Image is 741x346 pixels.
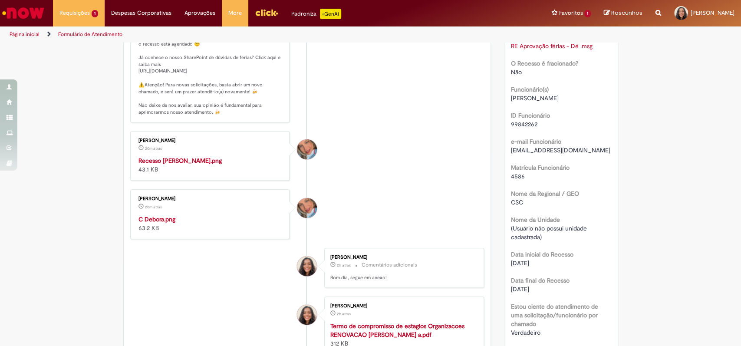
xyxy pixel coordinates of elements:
img: click_logo_yellow_360x200.png [255,6,278,19]
a: Download de RE Aprovação férias - Dé .msg [511,42,593,50]
b: Estou ciente do atendimento de uma solicitação/funcionário por chamado [511,303,598,328]
div: 63.2 KB [138,215,283,232]
time: 30/09/2025 09:32:13 [145,146,162,151]
span: Verdadeiro [511,329,540,336]
b: Funcionário(s) [511,86,549,93]
span: Não [511,68,522,76]
b: Nome da Regional / GEO [511,190,579,198]
span: [DATE] [511,259,529,267]
span: [PERSON_NAME] [511,94,559,102]
div: [PERSON_NAME] [330,255,475,260]
time: 30/09/2025 08:17:57 [337,263,351,268]
a: Termo de compromisso de estagios Organizacoes RENOVACAO [PERSON_NAME] a.pdf [330,322,464,339]
small: Comentários adicionais [362,261,417,269]
b: O Recesso é fracionado? [511,59,578,67]
span: Rascunhos [611,9,642,17]
a: Recesso [PERSON_NAME].png [138,157,222,165]
div: [PERSON_NAME] [138,138,283,143]
span: (Usuário não possui unidade cadastrada) [511,224,589,241]
div: [PERSON_NAME] [330,303,475,309]
span: 1 [584,10,591,17]
a: C Debora.png [138,215,175,223]
span: 20m atrás [145,204,162,210]
a: Rascunhos [604,9,642,17]
div: Jacqueline Andrade Galani [297,139,317,159]
p: Recesso cadastrado com sucesso. Lembrando que o recesso não aparece no click, portanto o print qu... [138,14,283,115]
span: [EMAIL_ADDRESS][DOMAIN_NAME] [511,146,610,154]
span: Requisições [59,9,90,17]
time: 30/09/2025 09:32:13 [145,204,162,210]
span: 99842262 [511,120,537,128]
span: 4586 [511,172,525,180]
p: Bom dia, segue em anexo! [330,274,475,281]
b: Data inicial do Recesso [511,250,573,258]
span: More [228,9,242,17]
b: Matrícula Funcionário [511,164,570,171]
span: 20m atrás [145,146,162,151]
div: [PERSON_NAME] [138,196,283,201]
span: 2h atrás [337,311,351,316]
ul: Trilhas de página [7,26,487,43]
b: e-mail Funcionário [511,138,561,145]
span: Aprovações [184,9,215,17]
b: Nome da Unidade [511,216,560,224]
span: [DATE] [511,285,529,293]
div: Debora Helloisa Soares [297,305,317,325]
span: 1 [92,10,98,17]
span: Despesas Corporativas [111,9,171,17]
span: 2h atrás [337,263,351,268]
div: Debora Helloisa Soares [297,256,317,276]
time: 30/09/2025 08:17:43 [337,311,351,316]
span: Favoritos [559,9,583,17]
div: Padroniza [291,9,341,19]
a: Formulário de Atendimento [58,31,122,38]
a: Página inicial [10,31,40,38]
div: Jacqueline Andrade Galani [297,198,317,218]
img: ServiceNow [1,4,46,22]
span: CSC [511,198,523,206]
b: Data final do Recesso [511,277,570,284]
span: [PERSON_NAME] [691,9,734,16]
div: 43.1 KB [138,156,283,174]
b: ID Funcionário [511,112,550,119]
p: +GenAi [320,9,341,19]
